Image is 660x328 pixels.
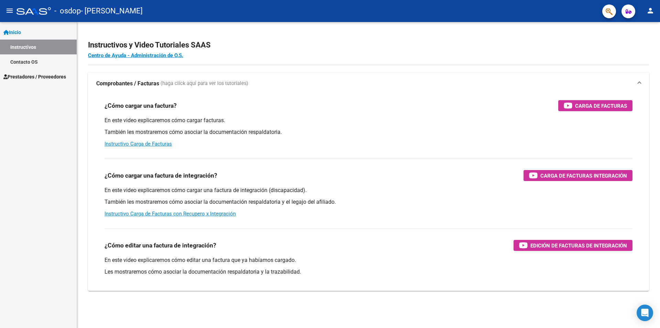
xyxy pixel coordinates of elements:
a: Instructivo Carga de Facturas [104,141,172,147]
span: Carga de Facturas [575,102,627,110]
span: Prestadores / Proveedores [3,73,66,81]
div: Open Intercom Messenger [637,305,653,321]
span: (haga click aquí para ver los tutoriales) [161,80,248,87]
mat-icon: person [646,7,654,15]
span: Carga de Facturas Integración [540,171,627,180]
h3: ¿Cómo editar una factura de integración? [104,241,216,250]
span: Edición de Facturas de integración [530,241,627,250]
span: - osdop [54,3,81,19]
a: Centro de Ayuda - Administración de O.S. [88,52,183,59]
p: En este video explicaremos cómo cargar facturas. [104,117,632,124]
button: Carga de Facturas [558,100,632,111]
p: En este video explicaremos cómo cargar una factura de integración (discapacidad). [104,187,632,194]
mat-icon: menu [5,7,14,15]
mat-expansion-panel-header: Comprobantes / Facturas (haga click aquí para ver los tutoriales) [88,73,649,95]
p: En este video explicaremos cómo editar una factura que ya habíamos cargado. [104,256,632,264]
p: También les mostraremos cómo asociar la documentación respaldatoria y el legajo del afiliado. [104,198,632,206]
h3: ¿Cómo cargar una factura? [104,101,177,110]
p: También les mostraremos cómo asociar la documentación respaldatoria. [104,128,632,136]
p: Les mostraremos cómo asociar la documentación respaldatoria y la trazabilidad. [104,268,632,276]
h3: ¿Cómo cargar una factura de integración? [104,171,217,180]
span: - [PERSON_NAME] [81,3,143,19]
strong: Comprobantes / Facturas [96,80,159,87]
h2: Instructivos y Video Tutoriales SAAS [88,39,649,52]
span: Inicio [3,29,21,36]
button: Carga de Facturas Integración [524,170,632,181]
a: Instructivo Carga de Facturas con Recupero x Integración [104,211,236,217]
button: Edición de Facturas de integración [514,240,632,251]
div: Comprobantes / Facturas (haga click aquí para ver los tutoriales) [88,95,649,291]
